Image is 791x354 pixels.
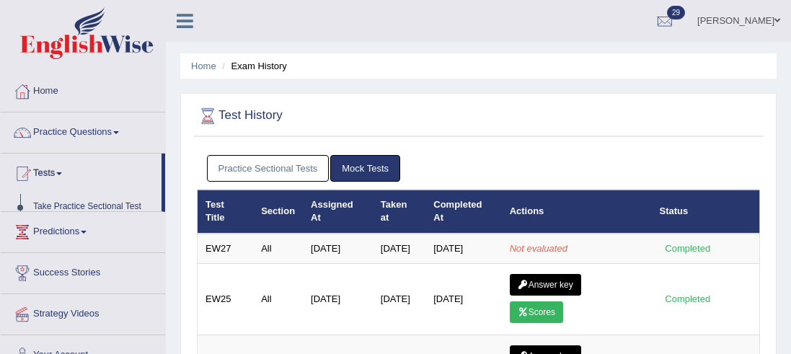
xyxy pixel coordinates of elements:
[1,71,165,107] a: Home
[1,154,162,190] a: Tests
[660,241,716,256] div: Completed
[27,194,162,220] a: Take Practice Sectional Test
[425,190,501,234] th: Completed At
[373,234,425,264] td: [DATE]
[425,264,501,335] td: [DATE]
[218,59,287,73] li: Exam History
[1,112,165,149] a: Practice Questions
[253,264,303,335] td: All
[303,190,373,234] th: Assigned At
[330,155,400,182] a: Mock Tests
[198,264,254,335] td: EW25
[510,274,581,296] a: Answer key
[303,264,373,335] td: [DATE]
[1,212,165,248] a: Predictions
[253,234,303,264] td: All
[303,234,373,264] td: [DATE]
[207,155,330,182] a: Practice Sectional Tests
[198,234,254,264] td: EW27
[1,253,165,289] a: Success Stories
[1,294,165,330] a: Strategy Videos
[667,6,685,19] span: 29
[425,234,501,264] td: [DATE]
[373,190,425,234] th: Taken at
[191,61,216,71] a: Home
[253,190,303,234] th: Section
[660,291,716,306] div: Completed
[373,264,425,335] td: [DATE]
[502,190,652,234] th: Actions
[510,243,567,254] em: Not evaluated
[510,301,563,323] a: Scores
[197,105,546,127] h2: Test History
[652,190,760,234] th: Status
[198,190,254,234] th: Test Title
